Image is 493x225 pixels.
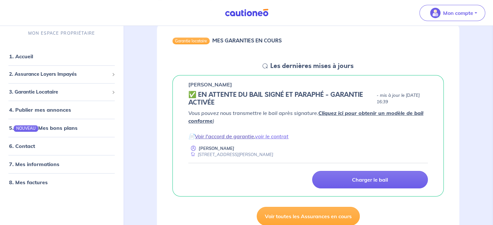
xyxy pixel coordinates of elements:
[172,38,210,44] div: Garantie locataire
[3,68,121,81] div: 2. Assurance Loyers Impayés
[9,107,71,113] a: 4. Publier mes annonces
[188,91,374,107] h5: ✅️️️ EN ATTENTE DU BAIL SIGNÉ ET PARAPHÉ - GARANTIE ACTIVÉE
[3,158,121,171] div: 7. Mes informations
[9,125,77,131] a: 5.NOUVEAUMes bons plans
[443,9,473,17] p: Mon compte
[188,91,428,107] div: state: CONTRACT-SIGNED, Context: IN-LANDLORD,IS-GL-CAUTION-IN-LANDLORD
[312,171,428,188] a: Charger le bail
[419,5,485,21] button: illu_account_valid_menu.svgMon compte
[3,176,121,189] div: 8. Mes factures
[28,30,95,37] p: MON ESPACE PROPRIÉTAIRE
[199,145,234,152] p: [PERSON_NAME]
[3,140,121,153] div: 6. Contact
[9,143,35,150] a: 6. Contact
[430,8,440,18] img: illu_account_valid_menu.svg
[9,53,33,60] a: 1. Accueil
[270,62,354,70] h5: Les dernières mises à jours
[377,92,428,105] p: - mis à jour le [DATE] 16:39
[3,86,121,98] div: 3. Garantie Locataire
[9,161,59,168] a: 7. Mes informations
[188,152,273,158] div: [STREET_ADDRESS][PERSON_NAME]
[195,133,254,140] a: Voir l'accord de garantie
[188,110,423,124] em: Vous pouvez nous transmettre le bail après signature. )
[188,81,232,88] p: [PERSON_NAME]
[352,176,388,183] p: Charger le bail
[255,133,288,140] a: voir le contrat
[188,110,423,124] a: Cliquez ici pour obtenir un modèle de bail conforme
[222,9,271,17] img: Cautioneo
[212,38,282,44] h6: MES GARANTIES EN COURS
[9,88,109,96] span: 3. Garantie Locataire
[188,133,288,140] em: 📄 ,
[9,71,109,78] span: 2. Assurance Loyers Impayés
[3,50,121,63] div: 1. Accueil
[9,179,48,186] a: 8. Mes factures
[3,122,121,135] div: 5.NOUVEAUMes bons plans
[3,104,121,117] div: 4. Publier mes annonces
